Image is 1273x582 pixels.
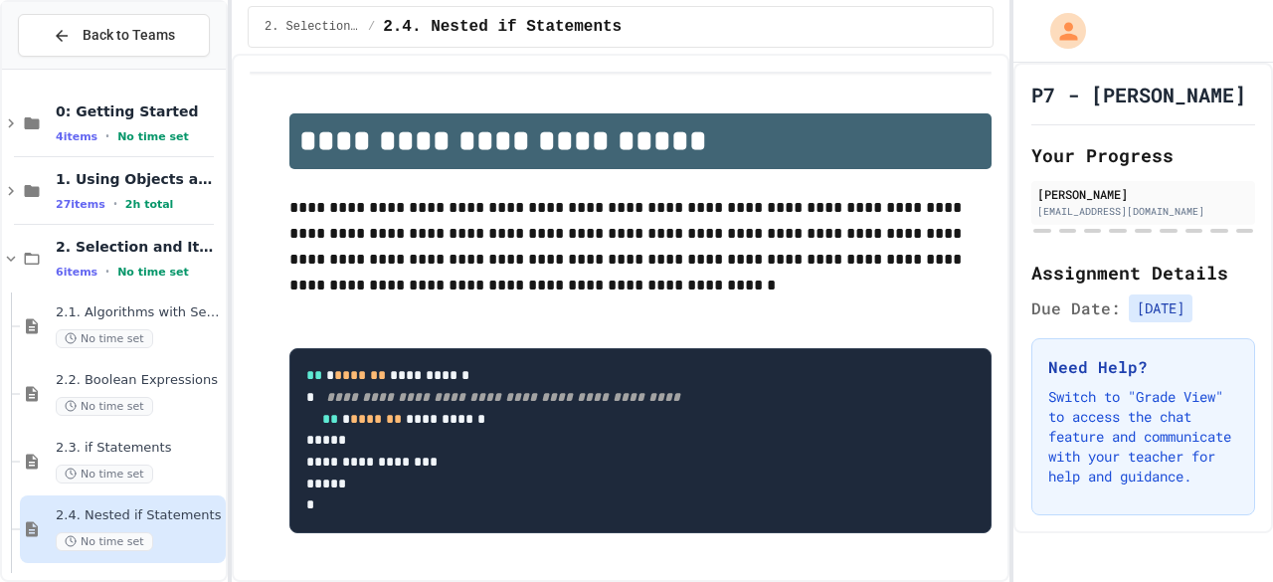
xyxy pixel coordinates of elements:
[1108,416,1253,500] iframe: chat widget
[56,465,153,484] span: No time set
[1129,294,1192,322] span: [DATE]
[1189,502,1253,562] iframe: chat widget
[56,372,222,389] span: 2.2. Boolean Expressions
[1031,141,1255,169] h2: Your Progress
[56,440,222,457] span: 2.3. if Statements
[117,266,189,279] span: No time set
[56,170,222,188] span: 1. Using Objects and Methods
[56,304,222,321] span: 2.1. Algorithms with Selection and Repetition
[1037,204,1249,219] div: [EMAIL_ADDRESS][DOMAIN_NAME]
[1029,8,1091,54] div: My Account
[56,397,153,416] span: No time set
[368,19,375,35] span: /
[56,266,97,279] span: 6 items
[1031,81,1246,108] h1: P7 - [PERSON_NAME]
[383,15,622,39] span: 2.4. Nested if Statements
[265,19,360,35] span: 2. Selection and Iteration
[56,198,105,211] span: 27 items
[113,196,117,212] span: •
[1048,355,1238,379] h3: Need Help?
[56,102,222,120] span: 0: Getting Started
[105,128,109,144] span: •
[117,130,189,143] span: No time set
[1031,296,1121,320] span: Due Date:
[83,25,175,46] span: Back to Teams
[1037,185,1249,203] div: [PERSON_NAME]
[1031,259,1255,287] h2: Assignment Details
[105,264,109,280] span: •
[56,532,153,551] span: No time set
[56,130,97,143] span: 4 items
[56,238,222,256] span: 2. Selection and Iteration
[56,507,222,524] span: 2.4. Nested if Statements
[125,198,174,211] span: 2h total
[18,14,210,57] button: Back to Teams
[56,329,153,348] span: No time set
[1048,387,1238,486] p: Switch to "Grade View" to access the chat feature and communicate with your teacher for help and ...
